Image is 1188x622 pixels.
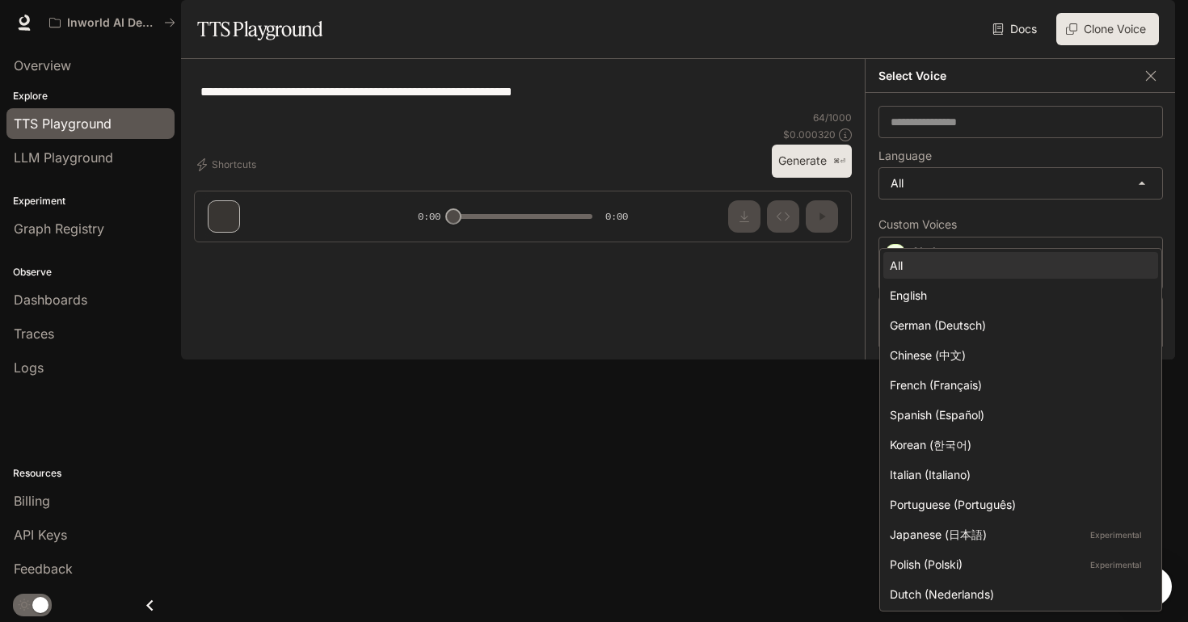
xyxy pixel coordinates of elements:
div: Portuguese (Português) [890,496,1145,513]
div: German (Deutsch) [890,317,1145,334]
div: Spanish (Español) [890,406,1145,423]
div: Italian (Italiano) [890,466,1145,483]
p: Experimental [1087,527,1145,542]
div: Chinese (中文) [890,347,1145,364]
div: All [890,257,1145,274]
div: Polish (Polski) [890,556,1145,573]
div: Japanese (日本語) [890,526,1145,543]
div: Dutch (Nederlands) [890,586,1145,603]
p: Experimental [1087,557,1145,572]
div: English [890,287,1145,304]
div: French (Français) [890,376,1145,393]
div: Korean (한국어) [890,436,1145,453]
